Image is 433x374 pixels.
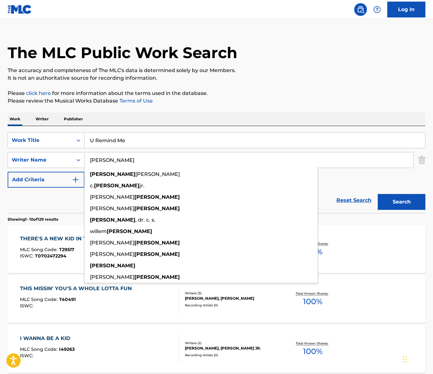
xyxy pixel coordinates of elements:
p: It is not an authoritative source for recording information. [8,74,425,82]
a: click here [26,90,51,96]
div: Recording Artists ( 0 ) [185,303,278,308]
span: [PERSON_NAME] [90,205,134,211]
a: Log In [387,2,425,17]
div: Help [371,3,383,16]
img: help [373,6,381,13]
span: [PERSON_NAME] [135,171,180,177]
span: T29517 [59,247,74,252]
span: willem [90,228,107,234]
strong: [PERSON_NAME] [107,228,152,234]
h1: The MLC Public Work Search [8,43,237,62]
span: [PERSON_NAME] [90,194,134,200]
a: Public Search [354,3,367,16]
p: Total Known Shares: [296,291,330,296]
p: Publisher [62,112,85,126]
span: [PERSON_NAME] [90,251,134,257]
p: Please review the Musical Works Database [8,97,425,105]
div: THIS MISSIN' YOU'S A WHOLE LOTTA FUN [20,285,135,292]
span: [PERSON_NAME] [90,240,134,246]
span: c. [90,183,94,189]
strong: [PERSON_NAME] [90,171,135,177]
form: Search Form [8,132,425,213]
span: T40491 [59,297,76,302]
span: MLC Song Code : [20,247,59,252]
a: THERE'S A NEW KID IN TOWNMLC Song Code:T29517ISWC:T0702472294Writers (3)[PERSON_NAME], [PERSON_NA... [8,225,425,273]
img: search [357,6,364,13]
span: I49263 [59,346,75,352]
div: [PERSON_NAME], [PERSON_NAME] [185,296,278,301]
div: Writers ( 3 ) [185,291,278,296]
img: Delete Criterion [418,152,425,168]
span: [PERSON_NAME] [90,274,134,280]
div: Drag [403,350,407,369]
strong: [PERSON_NAME] [134,205,180,211]
p: Showing 1 - 10 of 129 results [8,217,58,222]
strong: [PERSON_NAME] [90,217,135,223]
span: ISWC : [20,303,35,309]
a: Reset Search [333,193,375,207]
div: [PERSON_NAME], [PERSON_NAME] JR. [185,345,278,351]
p: The accuracy and completeness of The MLC's data is determined solely by our Members. [8,67,425,74]
span: 100 % [303,346,322,357]
p: Total Known Shares: [296,341,330,346]
button: Search [378,194,425,210]
span: MLC Song Code : [20,346,59,352]
strong: [PERSON_NAME] [94,183,139,189]
span: jr. [139,183,145,189]
span: 100 % [303,296,322,307]
div: Work Title [12,137,69,144]
strong: [PERSON_NAME] [90,263,135,269]
div: THERE'S A NEW KID IN TOWN [20,235,104,243]
span: T0702472294 [35,253,66,259]
img: MLC Logo [8,5,32,14]
strong: [PERSON_NAME] [134,251,180,257]
span: ISWC : [20,353,35,358]
div: I WANNA BE A KID [20,335,75,342]
strong: [PERSON_NAME] [134,194,180,200]
span: , dr. c. s. [135,217,155,223]
strong: [PERSON_NAME] [134,240,180,246]
a: I WANNA BE A KIDMLC Song Code:I49263ISWC:Writers (2)[PERSON_NAME], [PERSON_NAME] JR.Recording Art... [8,325,425,373]
iframe: Chat Widget [401,344,433,374]
div: Writer Name [12,156,69,164]
p: Writer [34,112,51,126]
strong: [PERSON_NAME] [134,274,180,280]
img: 9d2ae6d4665cec9f34b9.svg [72,176,79,184]
a: Terms of Use [118,98,153,104]
button: Add Criteria [8,172,85,188]
span: ISWC : [20,253,35,259]
div: Writers ( 2 ) [185,341,278,345]
span: MLC Song Code : [20,297,59,302]
div: Recording Artists ( 0 ) [185,353,278,357]
a: THIS MISSIN' YOU'S A WHOLE LOTTA FUNMLC Song Code:T40491ISWC:Writers (3)[PERSON_NAME], [PERSON_NA... [8,275,425,323]
p: Work [8,112,22,126]
p: Please for more information about the terms used in the database. [8,90,425,97]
